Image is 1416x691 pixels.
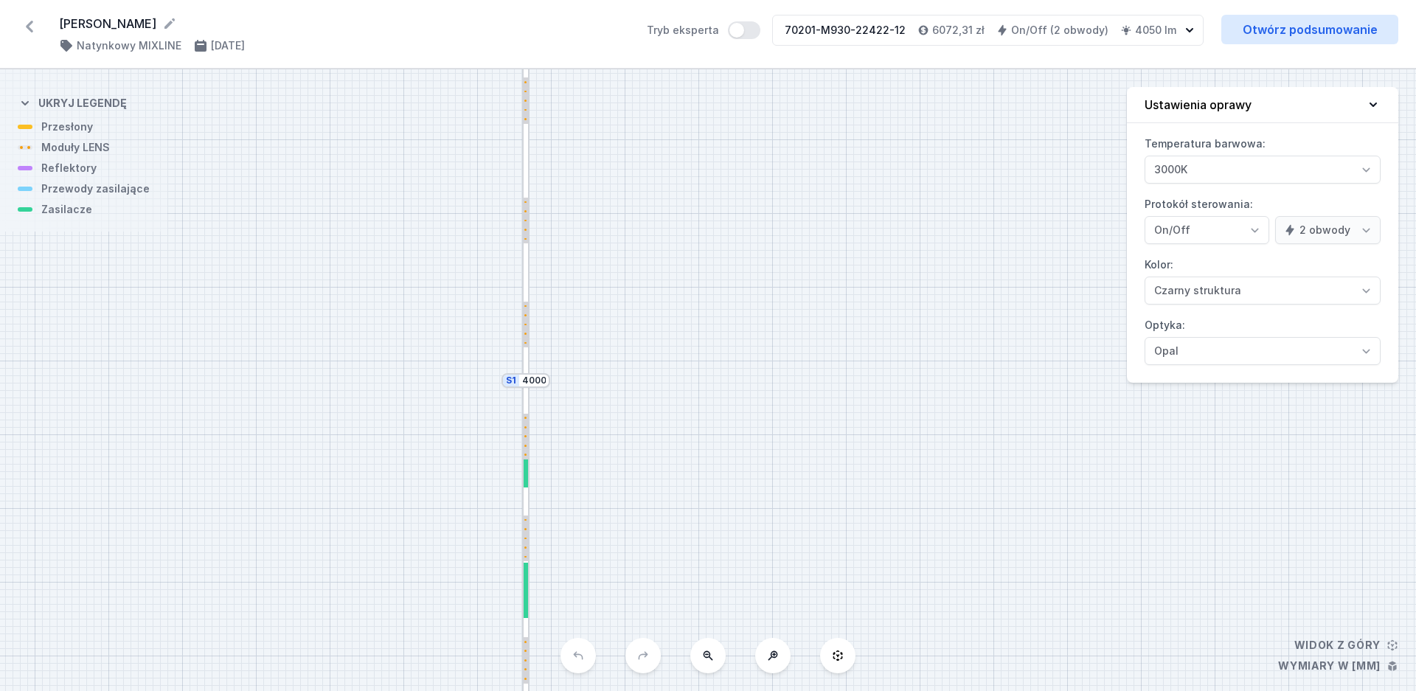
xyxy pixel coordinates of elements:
[211,38,245,53] h4: [DATE]
[1145,253,1381,305] label: Kolor:
[1275,216,1381,244] select: Protokół sterowania:
[1145,156,1381,184] select: Temperatura barwowa:
[772,15,1204,46] button: 70201-M930-22422-126072,31 złOn/Off (2 obwody)4050 lm
[932,23,985,38] h4: 6072,31 zł
[1135,23,1176,38] h4: 4050 lm
[1145,96,1252,114] h4: Ustawienia oprawy
[647,21,760,39] label: Tryb eksperta
[1011,23,1108,38] h4: On/Off (2 obwody)
[1145,132,1381,184] label: Temperatura barwowa:
[1145,337,1381,365] select: Optyka:
[1221,15,1398,44] a: Otwórz podsumowanie
[77,38,181,53] h4: Natynkowy MIXLINE
[1145,216,1269,244] select: Protokół sterowania:
[18,84,127,119] button: Ukryj legendę
[38,96,127,111] h4: Ukryj legendę
[1127,87,1398,123] button: Ustawienia oprawy
[522,375,546,386] input: Wymiar [mm]
[728,21,760,39] button: Tryb eksperta
[1145,192,1381,244] label: Protokół sterowania:
[1145,313,1381,365] label: Optyka:
[1145,277,1381,305] select: Kolor:
[162,16,177,31] button: Edytuj nazwę projektu
[59,15,629,32] form: [PERSON_NAME]
[785,23,906,38] div: 70201-M930-22422-12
